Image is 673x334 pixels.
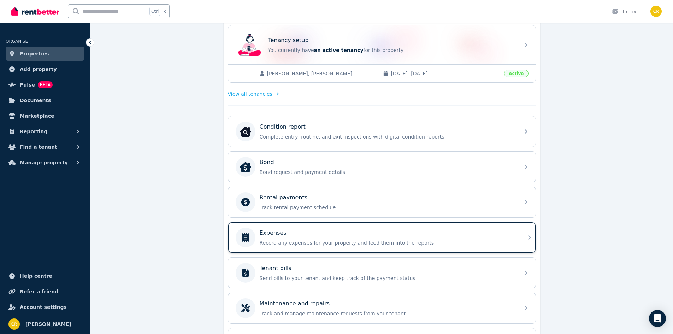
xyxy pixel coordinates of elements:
span: k [163,8,166,14]
a: ExpensesRecord any expenses for your property and feed them into the reports [228,222,536,253]
img: Chris Reid [650,6,662,17]
span: Documents [20,96,51,105]
span: Ctrl [149,7,160,16]
p: Track rental payment schedule [260,204,515,211]
div: Inbox [612,8,636,15]
p: Maintenance and repairs [260,299,330,308]
p: Tenant bills [260,264,291,273]
p: Expenses [260,229,287,237]
span: Properties [20,49,49,58]
button: Reporting [6,124,84,139]
span: Add property [20,65,57,74]
span: [PERSON_NAME] [25,320,71,328]
p: Rental payments [260,193,308,202]
a: Properties [6,47,84,61]
a: Help centre [6,269,84,283]
a: Marketplace [6,109,84,123]
p: Track and manage maintenance requests from your tenant [260,310,515,317]
a: Maintenance and repairsTrack and manage maintenance requests from your tenant [228,293,536,323]
a: Tenancy setupTenancy setupYou currently havean active tenancyfor this property [228,25,536,64]
span: BETA [38,81,53,88]
span: ORGANISE [6,39,28,44]
a: Documents [6,93,84,107]
span: Find a tenant [20,143,57,151]
span: Help centre [20,272,52,280]
a: Account settings [6,300,84,314]
span: [PERSON_NAME], [PERSON_NAME] [267,70,376,77]
span: Account settings [20,303,67,311]
a: Refer a friend [6,285,84,299]
div: Open Intercom Messenger [649,310,666,327]
p: Bond [260,158,274,166]
a: View all tenancies [228,90,279,98]
p: Record any expenses for your property and feed them into the reports [260,239,515,246]
button: Manage property [6,156,84,170]
a: BondBondBond request and payment details [228,152,536,182]
a: Condition reportCondition reportComplete entry, routine, and exit inspections with digital condit... [228,116,536,147]
a: Tenant billsSend bills to your tenant and keep track of the payment status [228,258,536,288]
span: Pulse [20,81,35,89]
img: RentBetter [11,6,59,17]
img: Tenancy setup [238,34,261,56]
p: You currently have for this property [268,47,515,54]
a: PulseBETA [6,78,84,92]
span: View all tenancies [228,90,272,98]
button: Find a tenant [6,140,84,154]
span: Refer a friend [20,287,58,296]
p: Send bills to your tenant and keep track of the payment status [260,275,515,282]
span: an active tenancy [314,47,364,53]
span: Active [504,70,528,77]
p: Condition report [260,123,306,131]
img: Bond [240,161,251,172]
img: Chris Reid [8,318,20,330]
a: Add property [6,62,84,76]
p: Complete entry, routine, and exit inspections with digital condition reports [260,133,515,140]
span: Reporting [20,127,47,136]
p: Bond request and payment details [260,169,515,176]
p: Tenancy setup [268,36,309,45]
img: Condition report [240,126,251,137]
a: Rental paymentsTrack rental payment schedule [228,187,536,217]
span: [DATE] - [DATE] [391,70,500,77]
span: Marketplace [20,112,54,120]
span: Manage property [20,158,68,167]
